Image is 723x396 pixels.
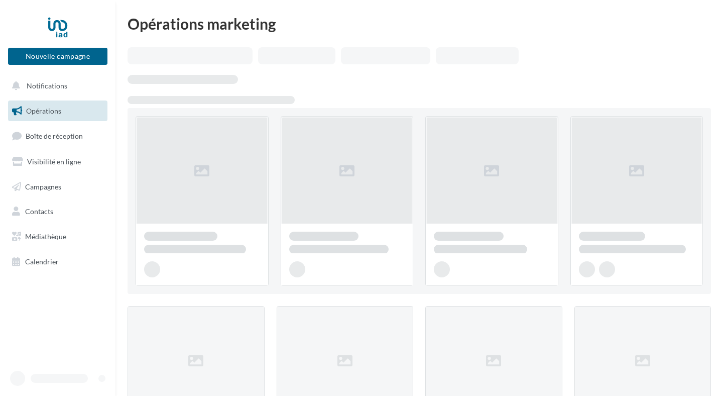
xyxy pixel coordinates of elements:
[6,251,109,272] a: Calendrier
[25,232,66,241] span: Médiathèque
[25,207,53,216] span: Contacts
[25,257,59,266] span: Calendrier
[6,151,109,172] a: Visibilité en ligne
[8,48,107,65] button: Nouvelle campagne
[6,125,109,147] a: Boîte de réception
[6,75,105,96] button: Notifications
[26,107,61,115] span: Opérations
[27,157,81,166] span: Visibilité en ligne
[25,182,61,190] span: Campagnes
[128,16,711,31] div: Opérations marketing
[26,132,83,140] span: Boîte de réception
[27,81,67,90] span: Notifications
[6,101,109,122] a: Opérations
[6,226,109,247] a: Médiathèque
[6,201,109,222] a: Contacts
[6,176,109,197] a: Campagnes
